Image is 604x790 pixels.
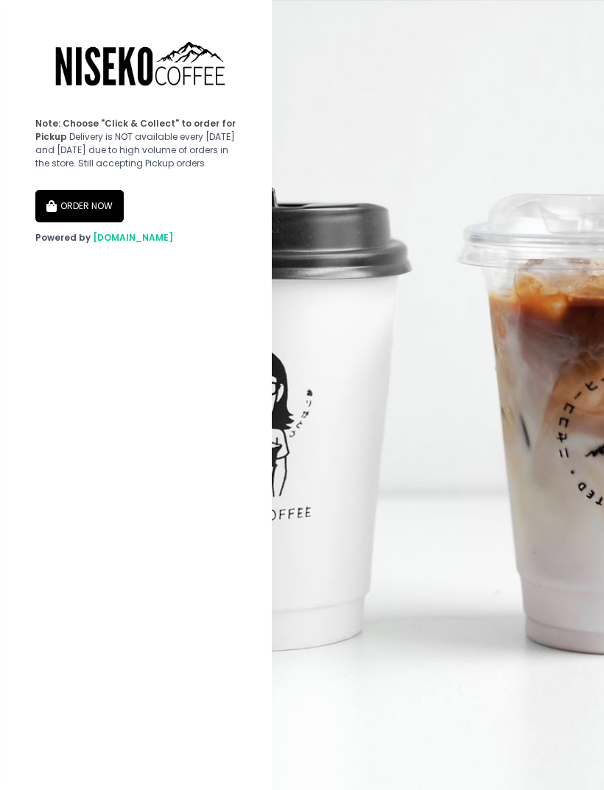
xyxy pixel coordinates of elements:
b: Note: Choose "Click & Collect" to order for Pickup [35,117,236,143]
button: ORDER NOW [35,190,124,222]
div: Delivery is NOT available every [DATE] and [DATE] due to high volume of orders in the store. Stil... [35,117,236,170]
img: Niseko Coffee [35,22,256,108]
a: [DOMAIN_NAME] [93,231,173,244]
div: Powered by [35,231,236,244]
